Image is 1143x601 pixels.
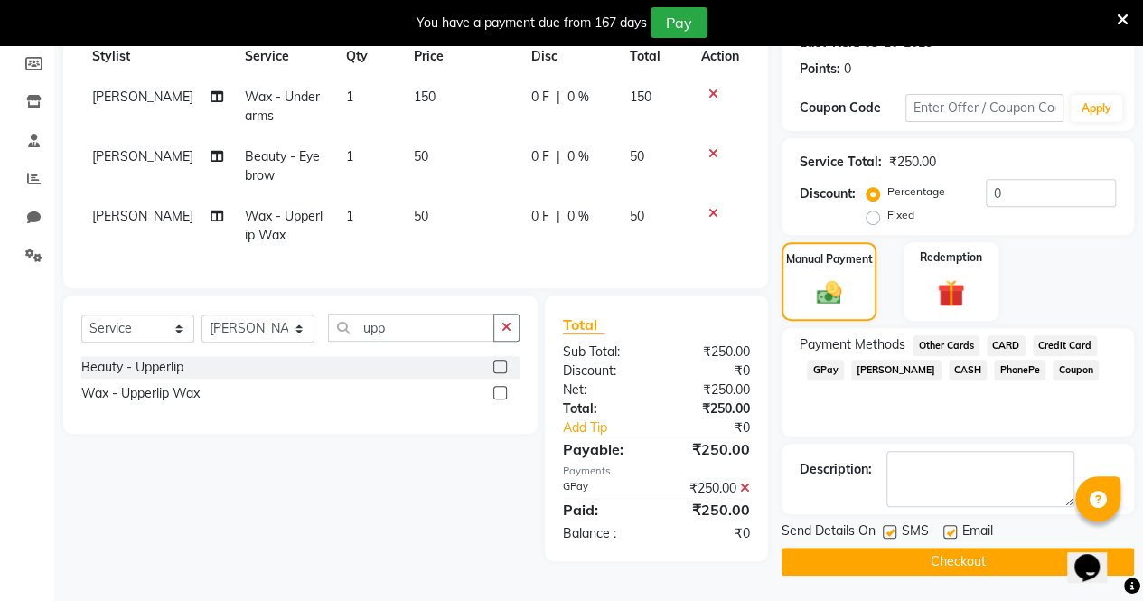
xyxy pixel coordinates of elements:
span: 50 [414,148,428,164]
span: 150 [629,89,651,105]
div: ₹250.00 [889,153,936,172]
span: Email [962,521,993,544]
span: 0 F [531,88,549,107]
span: 0 % [567,207,589,226]
span: 50 [629,208,643,224]
span: 1 [346,89,353,105]
span: Other Cards [913,335,979,356]
div: Discount: [800,184,856,203]
div: Payments [563,464,750,479]
div: 0 [844,60,851,79]
span: SMS [902,521,929,544]
div: ₹250.00 [656,499,764,521]
div: ₹250.00 [656,380,764,399]
img: _gift.svg [929,277,973,310]
div: ₹250.00 [656,343,764,362]
span: 150 [414,89,436,105]
span: Total [563,315,604,334]
span: Credit Card [1033,335,1098,356]
label: Fixed [887,207,914,223]
label: Redemption [920,249,982,266]
span: [PERSON_NAME] [92,208,193,224]
label: Percentage [887,183,945,200]
span: Coupon [1053,360,1099,380]
div: Service Total: [800,153,882,172]
div: Paid: [549,499,657,521]
span: 50 [414,208,428,224]
iframe: chat widget [1067,529,1125,583]
div: You have a payment due from 167 days [417,14,647,33]
span: CASH [949,360,988,380]
th: Disc [520,36,618,77]
div: Payable: [549,438,657,460]
span: Wax - Underarms [245,89,320,124]
div: Net: [549,380,657,399]
input: Enter Offer / Coupon Code [905,94,1063,122]
span: Wax - Upperlip Wax [245,208,323,243]
span: Send Details On [782,521,876,544]
th: Price [403,36,520,77]
span: 1 [346,148,353,164]
th: Action [690,36,750,77]
button: Checkout [782,548,1134,576]
span: | [557,207,560,226]
div: Sub Total: [549,343,657,362]
div: ₹0 [656,362,764,380]
div: Beauty - Upperlip [81,358,183,377]
th: Stylist [81,36,234,77]
div: Coupon Code [800,99,905,117]
div: Discount: [549,362,657,380]
span: [PERSON_NAME] [851,360,942,380]
img: _cash.svg [809,278,850,307]
div: Description: [800,460,872,479]
span: GPay [807,360,844,380]
span: | [557,147,560,166]
span: Payment Methods [800,335,905,354]
div: ₹250.00 [656,399,764,418]
div: Points: [800,60,840,79]
th: Total [618,36,690,77]
span: CARD [987,335,1026,356]
div: GPay [549,479,657,498]
button: Pay [651,7,707,38]
span: Beauty - Eyebrow [245,148,320,183]
div: ₹250.00 [656,438,764,460]
span: 50 [629,148,643,164]
div: Balance : [549,524,657,543]
div: Wax - Upperlip Wax [81,384,200,403]
span: 1 [346,208,353,224]
span: 0 F [531,147,549,166]
label: Manual Payment [786,251,873,268]
div: ₹0 [674,418,764,437]
input: Search or Scan [328,314,494,342]
button: Apply [1071,95,1122,122]
span: 0 % [567,88,589,107]
span: | [557,88,560,107]
div: ₹250.00 [656,479,764,498]
div: ₹0 [656,524,764,543]
th: Service [234,36,335,77]
a: Add Tip [549,418,674,437]
span: [PERSON_NAME] [92,148,193,164]
span: 0 F [531,207,549,226]
div: Total: [549,399,657,418]
span: [PERSON_NAME] [92,89,193,105]
th: Qty [335,36,403,77]
span: PhonePe [994,360,1045,380]
span: 0 % [567,147,589,166]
